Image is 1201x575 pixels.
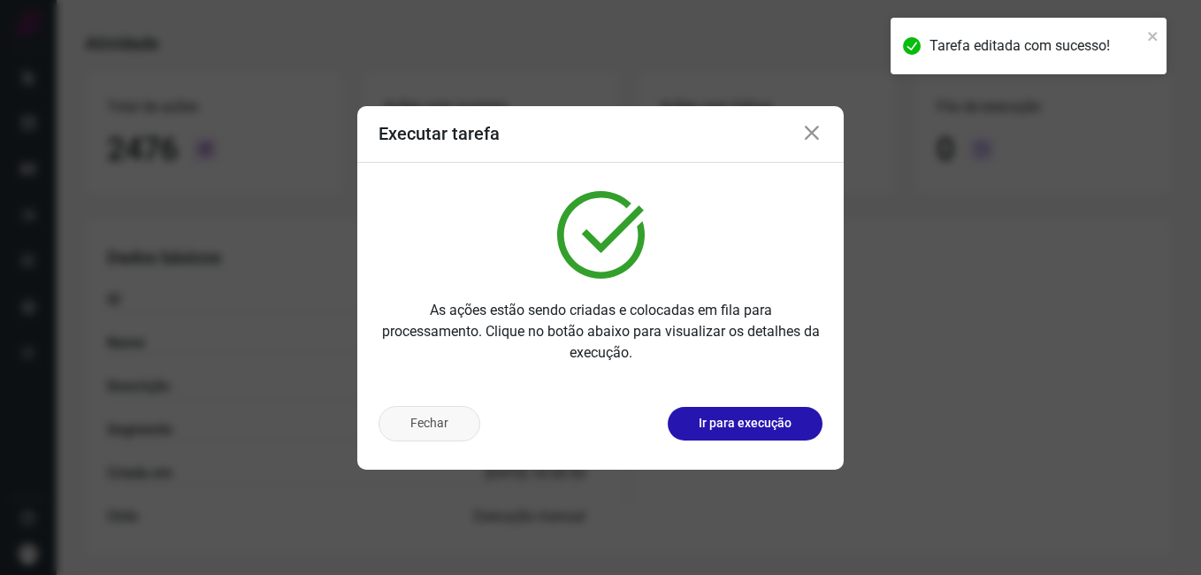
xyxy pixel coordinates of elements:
button: Fechar [379,406,480,441]
h3: Executar tarefa [379,123,500,144]
img: verified.svg [557,191,645,279]
p: Ir para execução [699,414,792,433]
button: Ir para execução [668,407,822,441]
p: As ações estão sendo criadas e colocadas em fila para processamento. Clique no botão abaixo para ... [379,300,822,364]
